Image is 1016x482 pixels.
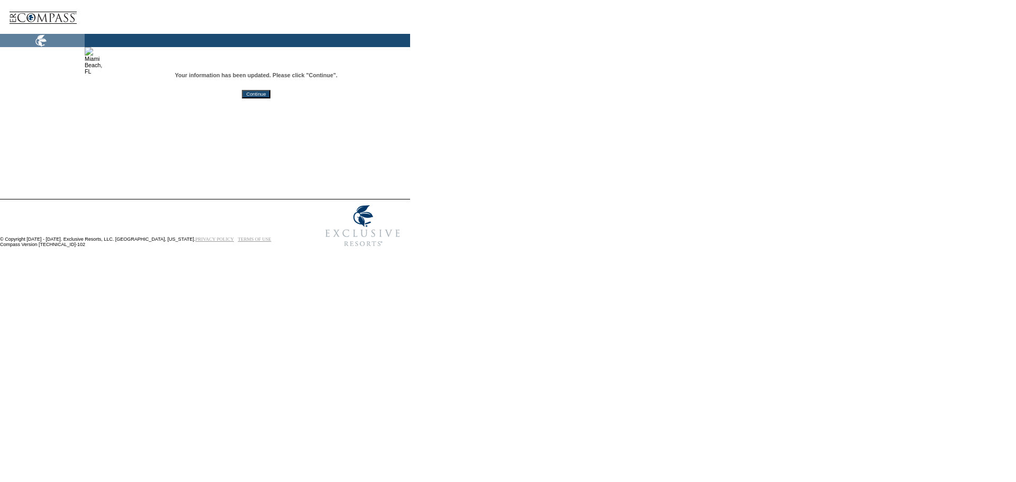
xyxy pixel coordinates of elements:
input: Continue [242,90,270,98]
span: Your information has been updated. Please click "Continue". [175,72,338,78]
img: Exclusive Resorts [315,199,410,252]
img: Miami Beach, FL [85,47,102,75]
a: TERMS OF USE [238,237,271,242]
img: logoCompass.gif [8,3,77,34]
a: PRIVACY POLICY [195,237,234,242]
